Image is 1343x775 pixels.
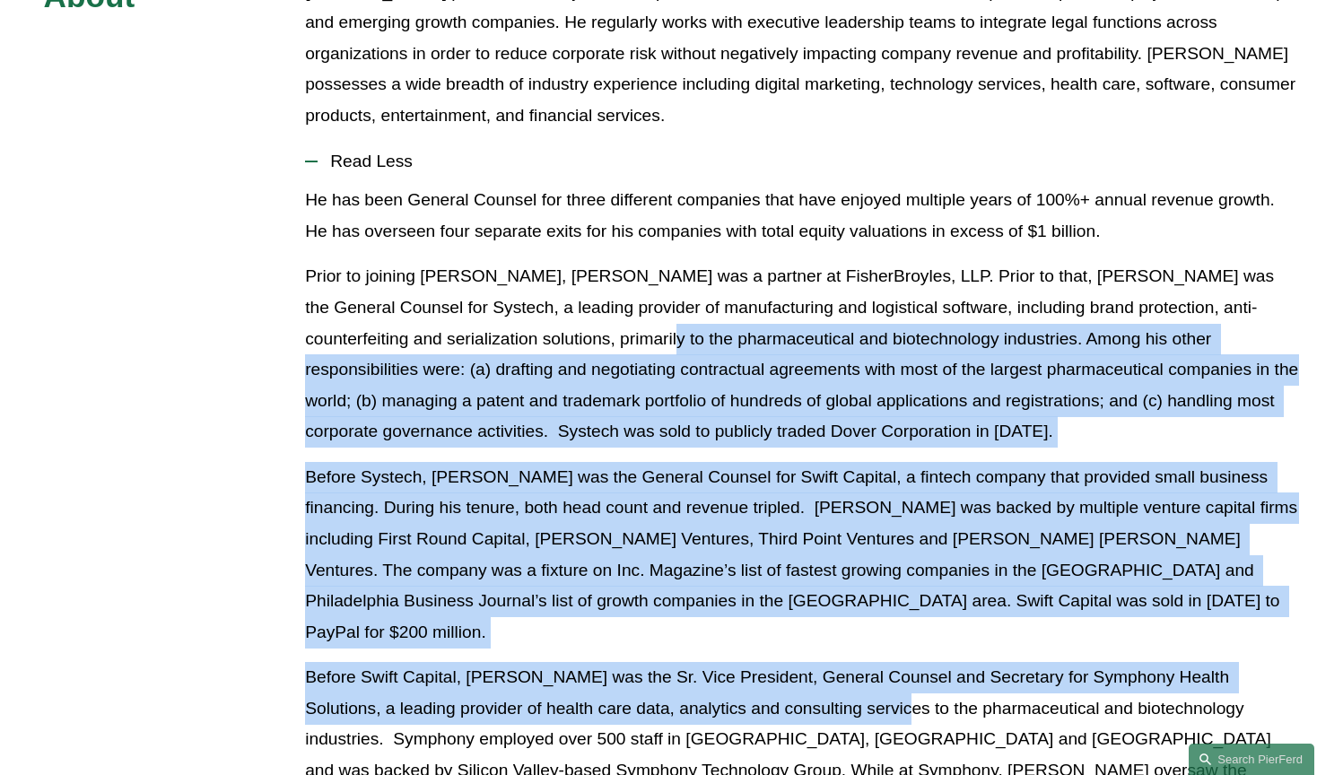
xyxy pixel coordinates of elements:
[305,185,1299,247] p: He has been General Counsel for three different companies that have enjoyed multiple years of 100...
[318,152,1299,171] span: Read Less
[1189,744,1314,775] a: Search this site
[305,462,1299,648] p: Before Systech, [PERSON_NAME] was the General Counsel for Swift Capital, a fintech company that p...
[305,138,1299,185] button: Read Less
[305,261,1299,447] p: Prior to joining [PERSON_NAME], [PERSON_NAME] was a partner at FisherBroyles, LLP. Prior to that,...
